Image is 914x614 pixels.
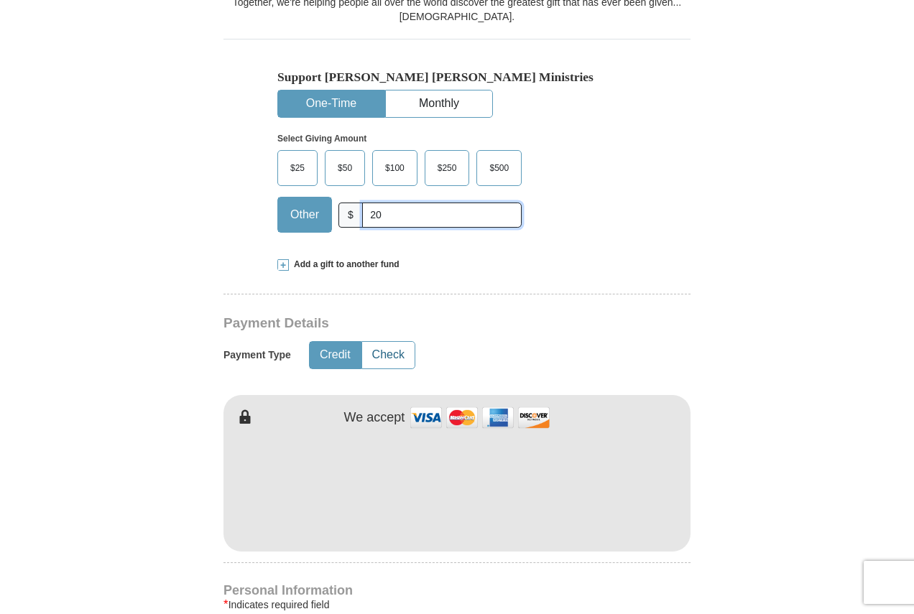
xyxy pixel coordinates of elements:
[223,596,691,613] div: Indicates required field
[310,342,361,368] button: Credit
[331,157,359,179] span: $50
[430,157,464,179] span: $250
[482,157,516,179] span: $500
[277,134,366,144] strong: Select Giving Amount
[223,585,691,596] h4: Personal Information
[344,410,405,426] h4: We accept
[362,342,415,368] button: Check
[223,315,590,332] h3: Payment Details
[289,259,400,271] span: Add a gift to another fund
[378,157,412,179] span: $100
[283,204,326,225] span: Other
[278,90,384,117] button: One-Time
[277,70,637,85] h5: Support [PERSON_NAME] [PERSON_NAME] Ministries
[223,349,291,361] h5: Payment Type
[338,203,363,228] span: $
[283,157,312,179] span: $25
[386,90,492,117] button: Monthly
[362,203,522,228] input: Other Amount
[408,402,552,433] img: credit cards accepted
